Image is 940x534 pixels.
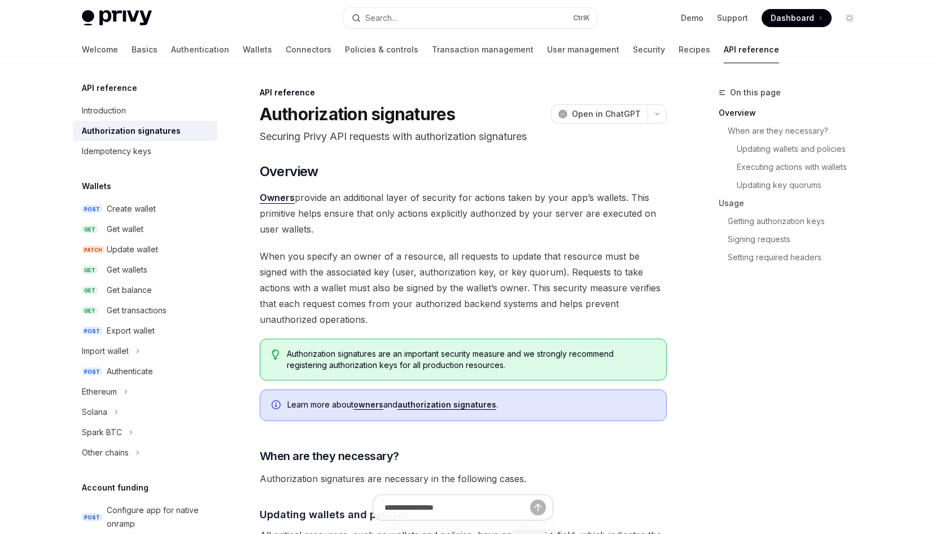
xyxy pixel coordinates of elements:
div: Export wallet [107,324,155,338]
a: Updating key quorums [719,176,868,194]
span: Dashboard [771,12,814,24]
a: authorization signatures [397,400,496,410]
span: PATCH [82,246,104,254]
a: GETGet transactions [73,300,217,321]
button: Open search [344,8,597,28]
a: Support [717,12,748,24]
a: Connectors [286,36,331,63]
div: Get wallet [107,222,143,236]
div: Configure app for native onramp [107,504,211,531]
span: GET [82,307,98,315]
span: provide an additional layer of security for actions taken by your app’s wallets. This primitive h... [260,190,667,237]
div: Authorization signatures [82,124,181,138]
div: Get wallets [107,263,147,277]
div: Search... [365,11,397,25]
a: Overview [719,104,868,122]
a: Authorization signatures [73,121,217,141]
a: Transaction management [432,36,534,63]
a: Basics [132,36,158,63]
a: Welcome [82,36,118,63]
span: When are they necessary? [260,448,399,464]
span: POST [82,513,102,522]
button: Send message [530,500,546,515]
span: Overview [260,163,318,181]
a: Idempotency keys [73,141,217,161]
a: Policies & controls [345,36,418,63]
span: On this page [730,86,781,99]
div: Other chains [82,446,129,459]
a: API reference [724,36,779,63]
span: GET [82,266,98,274]
a: Dashboard [762,9,832,27]
a: POSTConfigure app for native onramp [73,500,217,534]
a: Usage [719,194,868,212]
a: GETGet balance [73,280,217,300]
a: Getting authorization keys [719,212,868,230]
a: Wallets [243,36,272,63]
div: Spark BTC [82,426,122,439]
div: Get balance [107,283,152,297]
a: When are they necessary? [719,122,868,140]
button: Toggle Spark BTC section [73,422,217,443]
span: Ctrl K [573,14,590,23]
h5: Account funding [82,481,148,494]
span: Authorization signatures are necessary in the following cases. [260,471,667,487]
button: Toggle dark mode [841,9,859,27]
span: POST [82,367,102,376]
a: Owners [260,192,295,204]
a: Signing requests [719,230,868,248]
a: Introduction [73,100,217,121]
svg: Info [272,400,283,412]
a: GETGet wallet [73,219,217,239]
span: POST [82,205,102,213]
span: Open in ChatGPT [572,108,641,120]
a: Authentication [171,36,229,63]
button: Open in ChatGPT [551,104,648,124]
div: Authenticate [107,365,153,378]
button: Toggle Import wallet section [73,341,217,361]
p: Securing Privy API requests with authorization signatures [260,129,667,145]
h5: Wallets [82,180,111,193]
a: POSTCreate wallet [73,199,217,219]
h1: Authorization signatures [260,104,456,124]
a: Recipes [679,36,710,63]
span: Authorization signatures are an important security measure and we strongly recommend registering ... [287,348,654,371]
img: light logo [82,10,152,26]
a: POSTAuthenticate [73,361,217,382]
h5: API reference [82,81,137,95]
span: Learn more about and . [287,399,655,410]
a: PATCHUpdate wallet [73,239,217,260]
div: Get transactions [107,304,167,317]
a: GETGet wallets [73,260,217,280]
a: Setting required headers [719,248,868,266]
span: GET [82,225,98,234]
button: Toggle Ethereum section [73,382,217,402]
div: Update wallet [107,243,158,256]
a: Security [633,36,665,63]
div: Introduction [82,104,126,117]
div: Create wallet [107,202,156,216]
div: Import wallet [82,344,129,358]
span: GET [82,286,98,295]
button: Toggle Other chains section [73,443,217,463]
a: Executing actions with wallets [719,158,868,176]
div: Ethereum [82,385,117,399]
a: owners [353,400,383,410]
span: POST [82,327,102,335]
div: Idempotency keys [82,145,151,158]
div: API reference [260,87,667,98]
input: Ask a question... [384,495,530,520]
span: When you specify an owner of a resource, all requests to update that resource must be signed with... [260,248,667,327]
div: Solana [82,405,107,419]
a: User management [547,36,619,63]
svg: Tip [272,349,279,360]
a: POSTExport wallet [73,321,217,341]
a: Demo [681,12,703,24]
a: Updating wallets and policies [719,140,868,158]
button: Toggle Solana section [73,402,217,422]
